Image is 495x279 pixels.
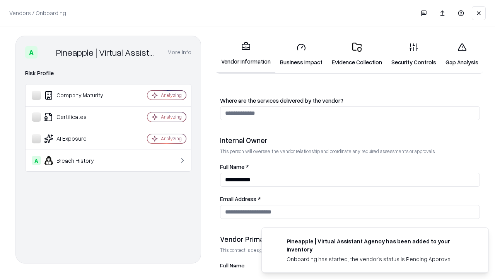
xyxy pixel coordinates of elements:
[327,36,387,72] a: Evidence Collection
[271,237,280,246] img: trypineapple.com
[220,196,480,202] label: Email Address *
[32,156,41,165] div: A
[387,36,441,72] a: Security Controls
[220,234,480,244] div: Vendor Primary Contact
[161,135,182,142] div: Analyzing
[25,69,191,78] div: Risk Profile
[32,156,124,165] div: Breach History
[161,92,182,98] div: Analyzing
[217,36,275,73] a: Vendor Information
[220,98,480,103] label: Where are the services delivered by the vendor?
[220,148,480,155] p: This person will oversee the vendor relationship and coordinate any required assessments or appro...
[220,164,480,170] label: Full Name *
[9,9,66,17] p: Vendors / Onboarding
[275,36,327,72] a: Business Impact
[25,46,38,59] div: A
[167,45,191,59] button: More info
[32,134,124,143] div: AI Exposure
[287,237,470,253] div: Pineapple | Virtual Assistant Agency has been added to your inventory
[220,136,480,145] div: Internal Owner
[220,263,480,269] label: Full Name
[56,46,158,59] div: Pineapple | Virtual Assistant Agency
[41,46,53,59] img: Pineapple | Virtual Assistant Agency
[32,112,124,122] div: Certificates
[32,91,124,100] div: Company Maturity
[287,255,470,263] div: Onboarding has started, the vendor's status is Pending Approval.
[441,36,483,72] a: Gap Analysis
[161,114,182,120] div: Analyzing
[220,247,480,253] p: This contact is designated to receive the assessment request from Shift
